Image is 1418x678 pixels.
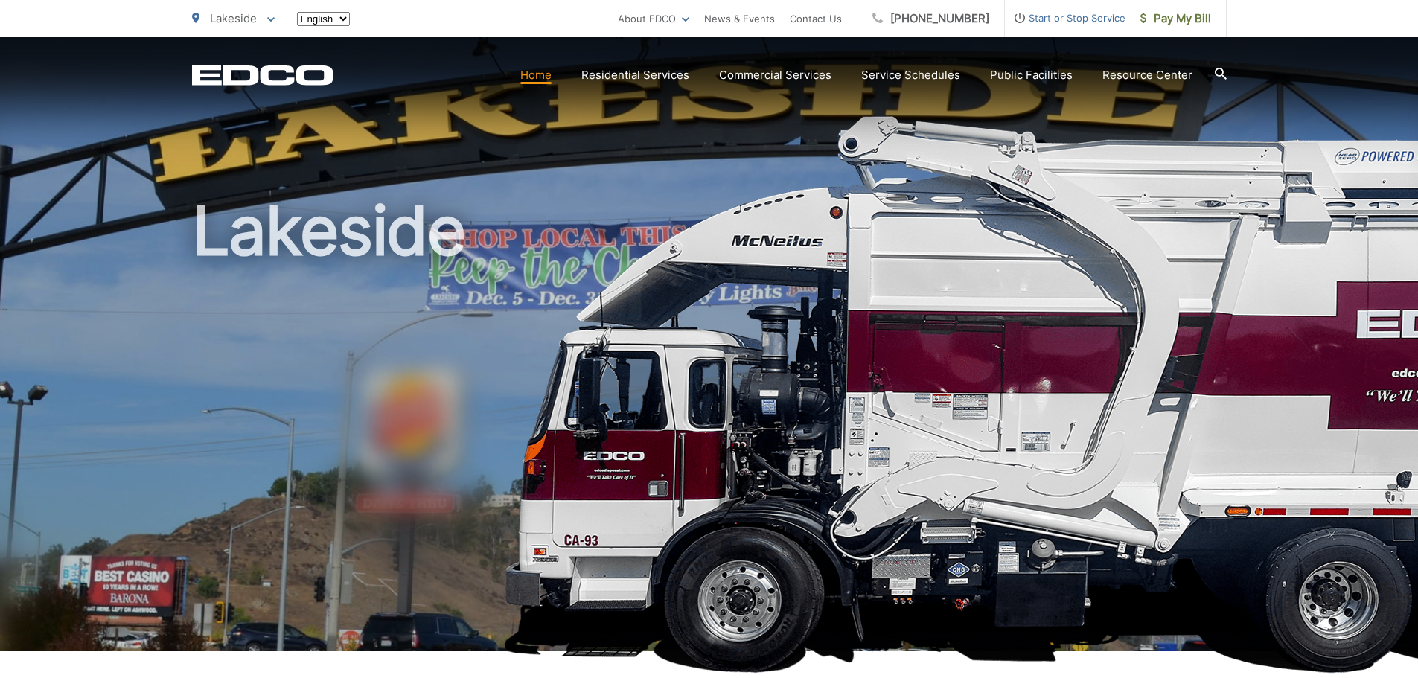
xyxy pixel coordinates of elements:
h1: Lakeside [192,194,1227,665]
span: Pay My Bill [1140,10,1211,28]
a: Commercial Services [719,66,831,84]
a: Contact Us [790,10,842,28]
a: Public Facilities [990,66,1073,84]
span: Lakeside [210,11,257,25]
a: News & Events [704,10,775,28]
a: EDCD logo. Return to the homepage. [192,65,333,86]
a: Resource Center [1102,66,1192,84]
a: Residential Services [581,66,689,84]
select: Select a language [297,12,350,26]
a: Home [520,66,552,84]
a: Service Schedules [861,66,960,84]
a: About EDCO [618,10,689,28]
